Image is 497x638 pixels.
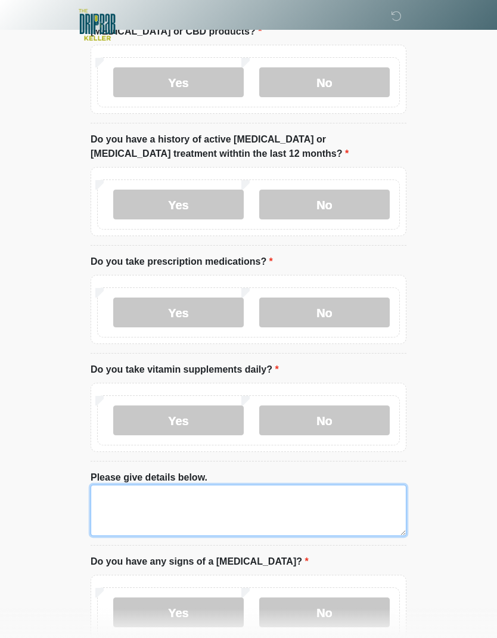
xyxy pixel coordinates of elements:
[91,470,207,485] label: Please give details below.
[259,597,390,627] label: No
[113,67,244,97] label: Yes
[259,405,390,435] label: No
[113,190,244,219] label: Yes
[259,67,390,97] label: No
[79,9,116,41] img: The DRIPBaR - Keller Logo
[259,298,390,327] label: No
[91,132,406,161] label: Do you have a history of active [MEDICAL_DATA] or [MEDICAL_DATA] treatment withtin the last 12 mo...
[91,255,273,269] label: Do you take prescription medications?
[91,555,309,569] label: Do you have any signs of a [MEDICAL_DATA]?
[113,298,244,327] label: Yes
[259,190,390,219] label: No
[113,597,244,627] label: Yes
[91,363,279,377] label: Do you take vitamin supplements daily?
[113,405,244,435] label: Yes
